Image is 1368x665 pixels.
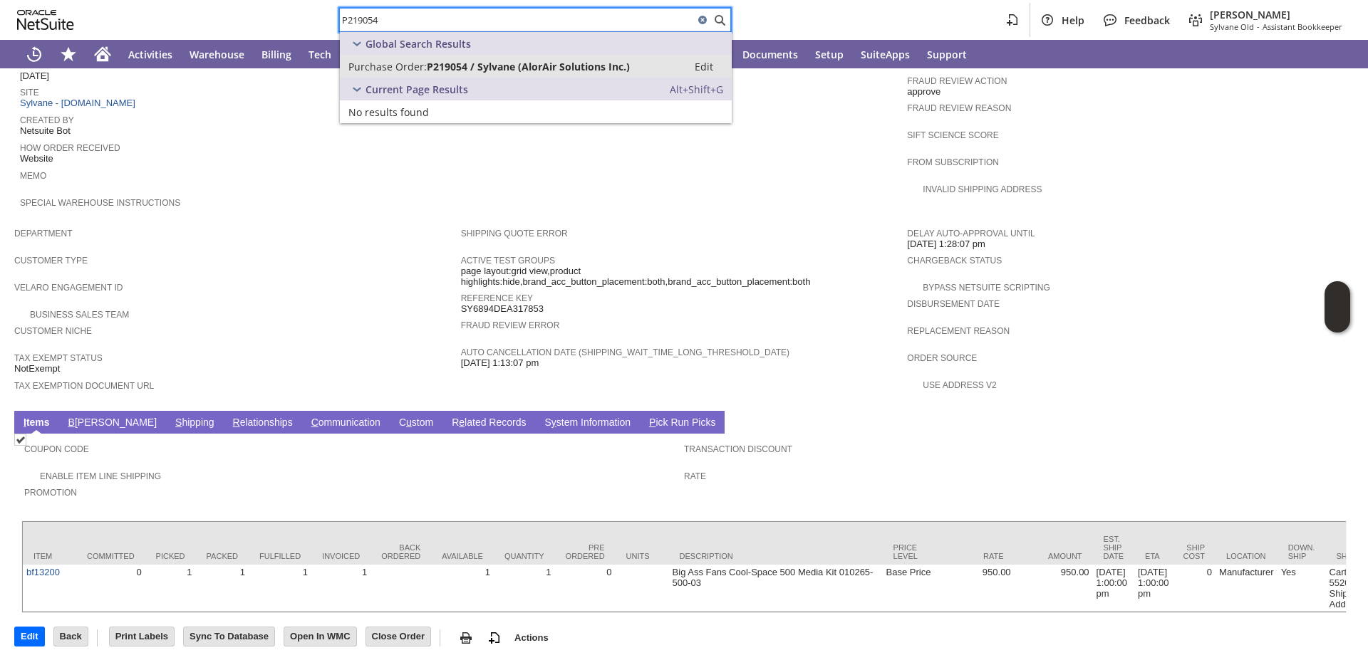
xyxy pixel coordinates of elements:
div: Rate [947,552,1004,560]
span: Tech [309,48,331,61]
td: 0 [555,565,616,612]
a: Documents [734,40,807,68]
div: Committed [87,552,135,560]
a: Customer Type [14,256,88,266]
div: Back Ordered [381,543,420,560]
a: Order Source [907,353,977,363]
div: Amount [1025,552,1082,560]
a: Transaction Discount [684,444,792,454]
div: Down. Ship [1288,543,1315,560]
span: I [24,417,26,428]
a: Site [20,88,39,98]
a: B[PERSON_NAME] [65,417,160,430]
input: Close Order [366,627,430,646]
div: Units [626,552,658,560]
input: Search [340,11,694,28]
span: [PERSON_NAME] [1210,8,1342,21]
div: Packed [207,552,238,560]
a: Memo [20,171,46,181]
span: Sylvane Old [1210,21,1254,32]
a: Promotion [24,488,77,498]
div: Est. Ship Date [1104,535,1124,560]
a: Business Sales Team [30,310,129,320]
div: Shortcuts [51,40,85,68]
div: Price Level [893,543,926,560]
div: Invoiced [322,552,360,560]
span: NotExempt [14,363,60,375]
a: Recent Records [17,40,51,68]
td: Manufacturer [1216,565,1278,612]
td: 0 [76,565,145,612]
div: Picked [156,552,185,560]
span: R [233,417,240,428]
img: Checked [14,434,26,446]
img: print.svg [457,629,475,646]
a: Home [85,40,120,68]
span: u [406,417,412,428]
a: Coupon Code [24,444,89,454]
td: 1 [196,565,249,612]
span: Global Search Results [366,37,471,51]
td: 1 [431,565,494,612]
a: How Order Received [20,143,120,153]
a: Department [14,229,73,239]
span: P219054 / Sylvane (AlorAir Solutions Inc.) [427,60,630,73]
a: Disbursement Date [907,299,1000,309]
a: Shipping Quote Error [461,229,568,239]
a: Created By [20,115,74,125]
td: 0 [1172,565,1216,612]
a: No results found [340,100,732,123]
input: Open In WMC [284,627,356,646]
a: Fraud Review Reason [907,103,1011,113]
a: Fraud Review Error [461,320,560,330]
span: Setup [815,48,844,61]
a: Replacement reason [907,326,1010,336]
svg: Recent Records [26,46,43,63]
a: Unrolled view on [1328,414,1345,431]
svg: logo [17,10,74,30]
a: Warehouse [181,40,253,68]
a: bf13200 [26,567,60,577]
div: Location [1226,552,1267,560]
span: Purchase Order: [348,60,427,73]
a: Sylvane - [DOMAIN_NAME] [20,98,139,108]
a: Delay Auto-Approval Until [907,229,1035,239]
span: Assistant Bookkeeper [1263,21,1342,32]
svg: Search [711,11,728,28]
a: Invalid Shipping Address [923,184,1042,194]
td: 1 [311,565,370,612]
iframe: Click here to launch Oracle Guided Learning Help Panel [1325,281,1350,332]
span: S [175,417,182,428]
span: P [649,417,655,428]
a: System Information [541,417,634,430]
a: Reference Key [461,293,533,303]
a: Setup [807,40,852,68]
span: Website [20,153,53,164]
td: 950.00 [1015,565,1093,612]
a: Activities [120,40,181,68]
span: y [551,417,556,428]
span: e [459,417,465,428]
input: Sync To Database [184,627,274,646]
a: Use Address V2 [923,380,996,390]
td: 1 [494,565,555,612]
svg: Shortcuts [60,46,77,63]
a: Purchase Order:P219054 / Sylvane (AlorAir Solutions Inc.)Edit: [340,55,732,78]
img: add-record.svg [486,629,503,646]
span: Oracle Guided Learning Widget. To move around, please hold and drag [1325,308,1350,333]
a: Pick Run Picks [646,417,719,430]
td: 1 [145,565,196,612]
span: C [311,417,318,428]
a: Relationships [229,417,296,430]
span: SY6894DEA317853 [461,303,544,315]
a: SuiteApps [852,40,918,68]
span: Current Page Results [366,83,468,96]
span: [DATE] 1:13:07 pm [461,357,539,369]
div: Description [680,552,872,560]
div: Fulfilled [259,552,301,560]
div: Available [442,552,483,560]
input: Back [54,627,88,646]
span: Billing [261,48,291,61]
span: No results found [348,105,429,119]
a: Chargeback Status [907,256,1002,266]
